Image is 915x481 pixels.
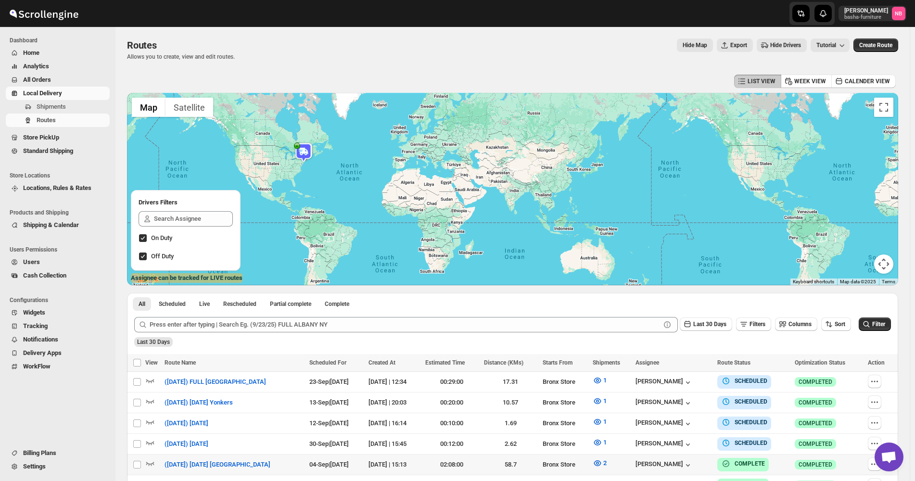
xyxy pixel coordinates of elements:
span: All Orders [23,76,51,83]
button: [PERSON_NAME] [635,378,693,387]
span: 13-Sep | [DATE] [309,399,349,406]
b: SCHEDULED [735,419,767,426]
span: ([DATE]) FULL [GEOGRAPHIC_DATA] [165,377,266,387]
span: COMPLETED [799,440,832,448]
button: 1 [587,435,612,450]
span: Last 30 Days [137,339,170,345]
span: All [139,300,145,308]
span: Starts From [543,359,572,366]
span: Billing Plans [23,449,56,456]
span: 1 [603,418,607,425]
span: Local Delivery [23,89,62,97]
img: ScrollEngine [8,1,80,25]
div: [DATE] | 12:34 [369,377,419,387]
div: [DATE] | 16:14 [369,418,419,428]
span: Standard Shipping [23,147,73,154]
span: Store Locations [10,172,111,179]
div: 00:20:00 [425,398,478,407]
button: Map camera controls [874,254,893,274]
span: WEEK VIEW [794,77,826,85]
button: WEEK VIEW [781,75,832,88]
span: Shipments [593,359,620,366]
span: Configurations [10,296,111,304]
div: Bronx Store [543,460,587,469]
button: Show street map [132,98,165,117]
div: 00:12:00 [425,439,478,449]
button: [PERSON_NAME] [635,398,693,408]
button: Hide Drivers [757,38,807,52]
h2: Drivers Filters [139,198,233,207]
span: ([DATE]) [DATE] [165,418,208,428]
label: Assignee can be tracked for LIVE routes [131,273,242,283]
span: 1 [603,377,607,384]
span: 1 [603,397,607,405]
b: SCHEDULED [735,378,767,384]
button: Analytics [6,60,110,73]
span: Nael Basha [892,7,905,20]
button: [PERSON_NAME] [635,440,693,449]
span: Routes [37,116,56,124]
span: Home [23,49,39,56]
span: ([DATE]) [DATE] Yonkers [165,398,233,407]
a: Terms (opens in new tab) [882,279,895,284]
span: Rescheduled [223,300,256,308]
button: Toggle fullscreen view [874,98,893,117]
button: Routes [6,114,110,127]
button: 1 [587,393,612,409]
input: Search Assignee [154,211,233,227]
span: Tutorial [816,42,836,49]
a: Open this area in Google Maps (opens a new window) [129,273,161,285]
span: Export [730,41,747,49]
div: 10.57 [484,398,537,407]
span: Shipments [37,103,66,110]
span: CALENDER VIEW [845,77,890,85]
span: Widgets [23,309,45,316]
span: 12-Sep | [DATE] [309,419,349,427]
div: [DATE] | 15:13 [369,460,419,469]
div: 1.69 [484,418,537,428]
span: Notifications [23,336,58,343]
div: [DATE] | 15:45 [369,439,419,449]
button: Users [6,255,110,269]
button: ([DATE]) FULL [GEOGRAPHIC_DATA] [159,374,272,390]
span: 04-Sep | [DATE] [309,461,349,468]
span: Partial complete [270,300,311,308]
span: Last 30 Days [693,321,726,328]
span: LIST VIEW [748,77,775,85]
p: [PERSON_NAME] [844,7,888,14]
button: Keyboard shortcuts [793,278,834,285]
button: Create Route [853,38,898,52]
span: Users Permissions [10,246,111,253]
div: [PERSON_NAME] [635,460,693,470]
button: Tutorial [811,38,850,52]
div: 02:08:00 [425,460,478,469]
button: Filters [736,317,771,331]
button: [PERSON_NAME] [635,419,693,429]
button: ([DATE]) [DATE] Yonkers [159,395,239,410]
button: 1 [587,414,612,430]
span: 23-Sep | [DATE] [309,378,349,385]
button: Show satellite imagery [165,98,213,117]
button: Notifications [6,333,110,346]
span: Products and Shipping [10,209,111,216]
span: Users [23,258,40,266]
span: Scheduled For [309,359,346,366]
button: Billing Plans [6,446,110,460]
text: NB [895,11,902,17]
p: basha-furniture [844,14,888,20]
span: Filters [750,321,765,328]
button: WorkFlow [6,360,110,373]
button: 2 [587,456,612,471]
span: On Duty [151,234,172,241]
button: Columns [775,317,817,331]
span: Created At [369,359,395,366]
b: SCHEDULED [735,398,767,405]
div: Bronx Store [543,418,587,428]
button: All routes [133,297,151,311]
button: Filter [859,317,891,331]
span: 2 [603,459,607,467]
